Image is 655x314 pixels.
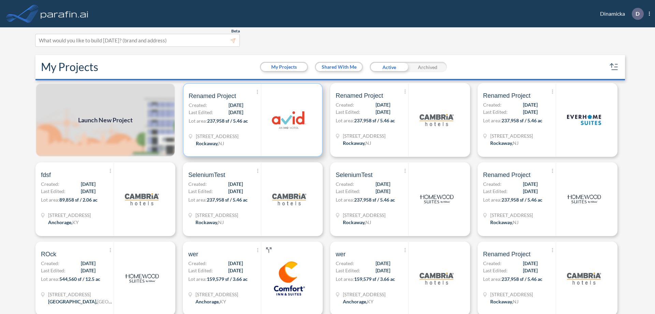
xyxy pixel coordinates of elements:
span: Last Edited: [189,109,213,116]
span: Created: [188,260,207,267]
span: [GEOGRAPHIC_DATA] , [48,299,97,304]
span: 237,958 sf / 5.46 ac [354,118,395,123]
div: Anchorage, KY [195,298,226,305]
img: logo [567,261,601,296]
span: 237,958 sf / 5.46 ac [207,118,248,124]
span: fdsf [41,171,51,179]
span: Created: [483,260,501,267]
span: Lot area: [41,197,59,203]
span: Lot area: [189,118,207,124]
span: [DATE] [523,260,538,267]
span: [DATE] [376,267,390,274]
img: logo [272,182,306,216]
span: SeleniumTest [336,171,373,179]
img: logo [420,103,454,137]
span: [DATE] [523,180,538,188]
span: [DATE] [229,101,243,109]
div: Houston, TX [48,298,113,305]
h2: My Projects [41,60,98,73]
span: Created: [336,101,354,108]
span: Lot area: [188,197,207,203]
span: Created: [189,101,207,109]
span: Last Edited: [41,188,65,195]
span: Rockaway , [343,219,365,225]
span: 1899 Evergreen Rd [48,211,91,219]
img: logo [567,103,601,137]
span: wer [336,250,346,258]
span: Last Edited: [188,188,213,195]
a: SeleniumTestCreated:[DATE]Last Edited:[DATE]Lot area:237,958 sf / 5.46 ac[STREET_ADDRESS]Rockaway... [327,162,475,236]
span: Last Edited: [483,267,508,274]
img: logo [125,182,159,216]
p: D [636,11,640,17]
span: KY [220,299,226,304]
span: Renamed Project [336,92,383,100]
a: SeleniumTestCreated:[DATE]Last Edited:[DATE]Lot area:237,958 sf / 5.46 ac[STREET_ADDRESS]Rockaway... [180,162,327,236]
span: 321 Mt Hope Ave [490,211,533,219]
a: Renamed ProjectCreated:[DATE]Last Edited:[DATE]Lot area:237,958 sf / 5.46 ac[STREET_ADDRESS]Rocka... [180,83,327,157]
span: Created: [41,260,59,267]
span: Rockaway , [196,140,218,146]
span: Lot area: [41,276,59,282]
div: Rockaway, NJ [196,140,224,147]
a: Launch New Project [35,83,175,157]
span: 89,858 sf / 2.06 ac [59,197,98,203]
span: [DATE] [81,188,96,195]
span: [DATE] [523,101,538,108]
span: 321 Mt Hope Ave [343,211,385,219]
span: Created: [483,180,501,188]
span: NJ [218,140,224,146]
span: 321 Mt Hope Ave [195,211,238,219]
span: Anchorage , [195,299,220,304]
span: [GEOGRAPHIC_DATA] [97,299,146,304]
span: Created: [336,260,354,267]
div: Anchorage, KY [343,298,374,305]
span: Last Edited: [336,267,360,274]
span: Last Edited: [336,188,360,195]
span: NJ [513,219,519,225]
img: logo [420,182,454,216]
span: 1790 Evergreen Rd [195,291,238,298]
span: Renamed Project [483,92,530,100]
img: add [35,83,175,157]
span: Renamed Project [483,250,530,258]
span: 321 Mt Hope Ave [490,291,533,298]
span: NJ [218,219,224,225]
span: Created: [336,180,354,188]
span: NJ [365,219,371,225]
span: [DATE] [228,180,243,188]
span: 544,560 sf / 12.5 ac [59,276,100,282]
div: Rockaway, NJ [343,219,371,226]
span: Last Edited: [483,108,508,115]
span: NJ [513,140,519,146]
span: 321 Mt Hope Ave [196,133,238,140]
span: [DATE] [376,188,390,195]
span: 237,958 sf / 5.46 ac [354,197,395,203]
span: Last Edited: [188,267,213,274]
span: Renamed Project [189,92,236,100]
span: [DATE] [228,260,243,267]
div: Archived [408,62,447,72]
span: 321 Mt Hope Ave [343,132,385,139]
span: [DATE] [523,188,538,195]
span: Lot area: [483,118,501,123]
span: [DATE] [81,260,96,267]
a: fdsfCreated:[DATE]Last Edited:[DATE]Lot area:89,858 sf / 2.06 ac[STREET_ADDRESS]Anchorage,KYlogo [33,162,180,236]
span: Created: [41,180,59,188]
img: logo [420,261,454,296]
span: Anchorage , [48,219,72,225]
div: Rockaway, NJ [195,219,224,226]
span: 237,958 sf / 5.46 ac [501,197,542,203]
span: [DATE] [228,267,243,274]
div: Rockaway, NJ [343,139,371,147]
span: 1790 Evergreen Rd [343,291,385,298]
span: Rockaway , [343,140,365,146]
div: Dinamicka [590,8,650,20]
span: 13835 Beaumont Hwy [48,291,113,298]
div: Rockaway, NJ [490,219,519,226]
span: Lot area: [336,276,354,282]
img: logo [272,261,306,296]
span: Anchorage , [343,299,367,304]
span: Lot area: [336,197,354,203]
img: logo [125,261,159,296]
